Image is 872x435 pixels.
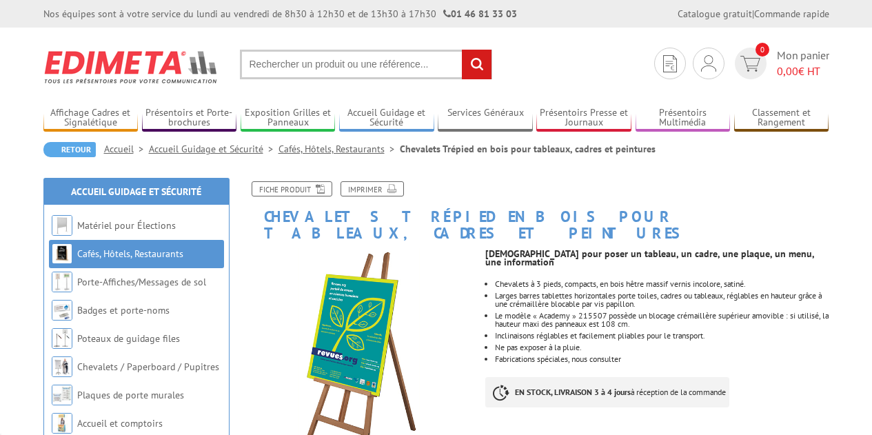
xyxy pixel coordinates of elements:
a: Fiche produit [252,181,332,196]
h1: Chevalets Trépied en bois pour tableaux, cadres et peintures [233,181,840,241]
img: devis rapide [663,55,677,72]
img: Badges et porte-noms [52,300,72,321]
img: Matériel pour Élections [52,215,72,236]
span: 0 [756,43,769,57]
a: Classement et Rangement [734,107,829,130]
div: Nos équipes sont à votre service du lundi au vendredi de 8h30 à 12h30 et de 13h30 à 17h30 [43,7,517,21]
img: devis rapide [701,55,716,72]
a: Accueil [104,143,149,155]
span: € HT [777,63,829,79]
li: Larges barres tablettes horizontales porte toiles, cadres ou tableaux, réglables en hauteur grâce... [495,292,829,308]
a: Catalogue gratuit [678,8,752,20]
img: Poteaux de guidage files [52,328,72,349]
a: Plaques de porte murales [77,389,184,401]
a: Accueil Guidage et Sécurité [339,107,434,130]
a: Services Généraux [438,107,533,130]
a: Poteaux de guidage files [77,332,180,345]
img: Plaques de porte murales [52,385,72,405]
img: devis rapide [740,56,760,72]
img: Edimeta [43,41,219,92]
a: Commande rapide [754,8,829,20]
a: Porte-Affiches/Messages de sol [77,276,206,288]
a: Exposition Grilles et Panneaux [241,107,336,130]
strong: 01 46 81 33 03 [443,8,517,20]
a: Accueil Guidage et Sécurité [149,143,278,155]
a: Matériel pour Élections [77,219,176,232]
a: Badges et porte-noms [77,304,170,316]
div: | [678,7,829,21]
img: Accueil et comptoirs [52,413,72,434]
span: Mon panier [777,48,829,79]
input: rechercher [462,50,491,79]
a: Retour [43,142,96,157]
img: Porte-Affiches/Messages de sol [52,272,72,292]
a: Cafés, Hôtels, Restaurants [77,247,183,260]
li: Chevalets Trépied en bois pour tableaux, cadres et peintures [400,142,656,156]
li: Ne pas exposer à la pluie. [495,343,829,352]
a: Présentoirs et Porte-brochures [142,107,237,130]
a: Accueil et comptoirs [77,417,163,429]
strong: [DEMOGRAPHIC_DATA] pour poser un tableau, un cadre, une plaque, un menu, une information [485,247,814,268]
input: Rechercher un produit ou une référence... [240,50,492,79]
li: Le modèle « Academy » 215507 possède un blocage crémaillère supérieur amovible : si utilisé, la h... [495,312,829,328]
a: Cafés, Hôtels, Restaurants [278,143,400,155]
p: à réception de la commande [485,377,729,407]
li: Inclinaisons réglables et facilement pliables pour le transport. [495,332,829,340]
li: Chevalets à 3 pieds, compacts, en bois hêtre massif vernis incolore, satiné. [495,280,829,288]
strong: EN STOCK, LIVRAISON 3 à 4 jours [515,387,631,397]
img: Chevalets / Paperboard / Pupitres [52,356,72,377]
li: Fabrications spéciales, nous consulter [495,355,829,363]
img: Cafés, Hôtels, Restaurants [52,243,72,264]
a: Chevalets / Paperboard / Pupitres [77,361,219,373]
a: Présentoirs Presse et Journaux [536,107,631,130]
a: Affichage Cadres et Signalétique [43,107,139,130]
a: Présentoirs Multimédia [636,107,731,130]
span: 0,00 [777,64,798,78]
a: Imprimer [341,181,404,196]
a: Accueil Guidage et Sécurité [71,185,201,198]
a: devis rapide 0 Mon panier 0,00€ HT [731,48,829,79]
